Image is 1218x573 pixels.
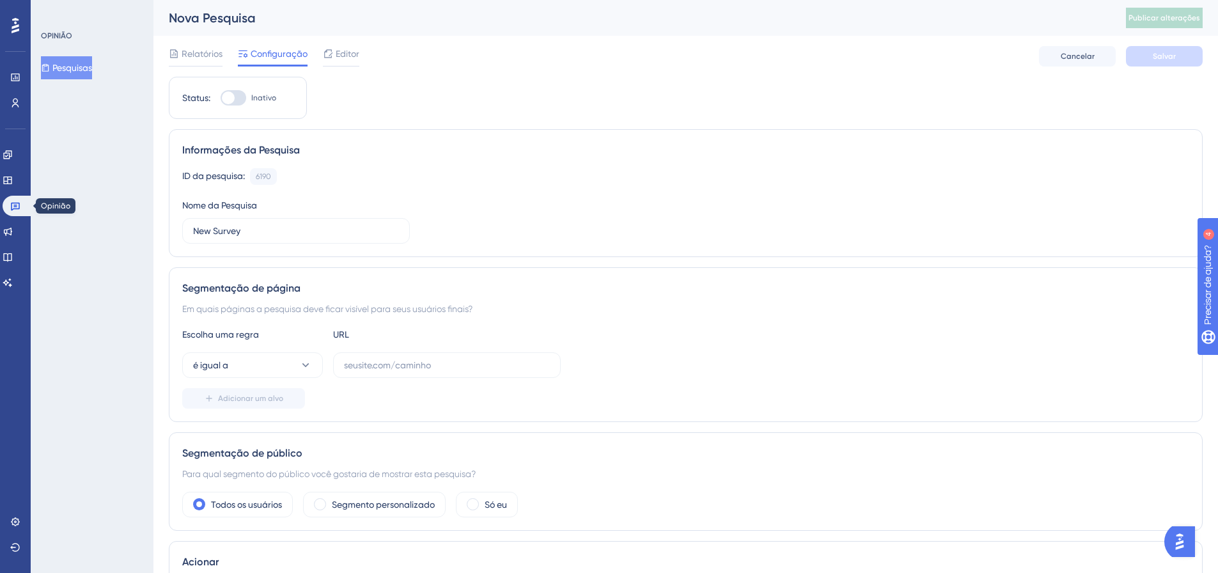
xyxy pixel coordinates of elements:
button: Pesquisas [41,56,92,79]
font: Para qual segmento do público você gostaria de mostrar esta pesquisa? [182,469,476,479]
font: 6190 [256,172,271,181]
font: URL [333,329,349,340]
font: Escolha uma regra [182,329,259,340]
font: Segmentação de público [182,447,302,459]
font: Nova Pesquisa [169,10,256,26]
font: Nome da Pesquisa [182,200,257,210]
font: é igual a [193,360,228,370]
input: seusite.com/caminho [344,358,550,372]
iframe: Iniciador do Assistente de IA do UserGuiding [1164,522,1203,561]
font: 4 [119,8,123,15]
font: Todos os usuários [211,499,282,510]
font: Pesquisas [52,63,92,73]
button: Salvar [1126,46,1203,67]
font: Editor [336,49,359,59]
button: é igual a [182,352,323,378]
button: Cancelar [1039,46,1116,67]
font: Adicionar um alvo [218,394,283,403]
font: Salvar [1153,52,1176,61]
input: Digite o nome da sua pesquisa [193,224,399,238]
font: Informações da Pesquisa [182,144,300,156]
font: ID da pesquisa: [182,171,245,181]
font: Cancelar [1061,52,1095,61]
font: Só eu [485,499,507,510]
button: Adicionar um alvo [182,388,305,409]
font: OPINIÃO [41,31,72,40]
font: Status: [182,93,210,103]
font: Precisar de ajuda? [30,6,110,15]
button: Publicar alterações [1126,8,1203,28]
font: Acionar [182,556,219,568]
font: Segmento personalizado [332,499,435,510]
font: Publicar alterações [1128,13,1200,22]
font: Configuração [251,49,308,59]
font: Relatórios [182,49,223,59]
font: Segmentação de página [182,282,301,294]
font: Em quais páginas a pesquisa deve ficar visível para seus usuários finais? [182,304,472,314]
font: Inativo [251,93,276,102]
